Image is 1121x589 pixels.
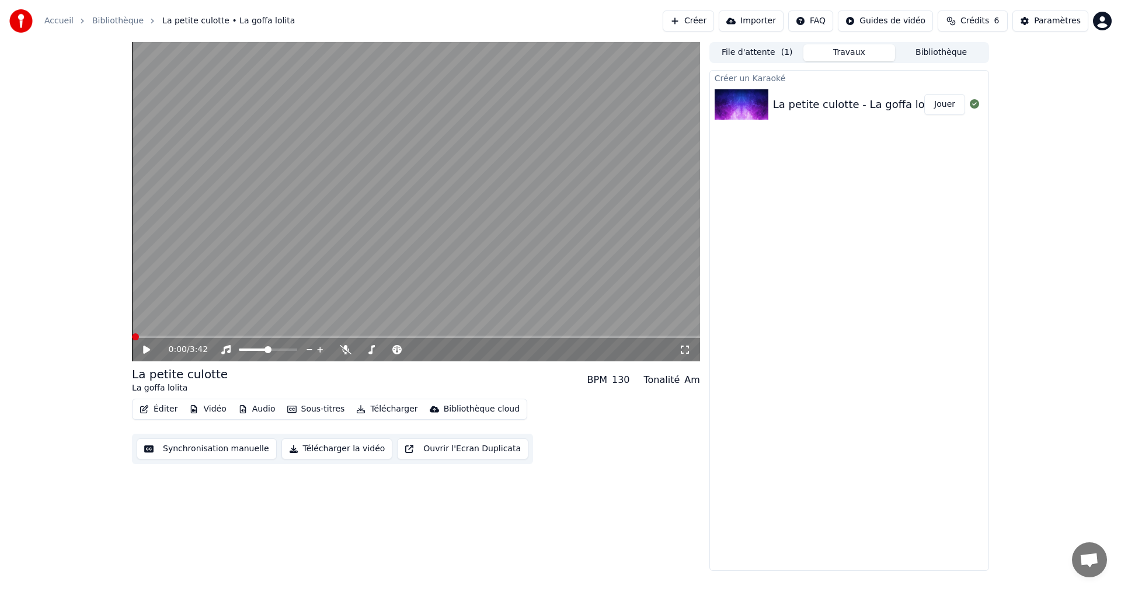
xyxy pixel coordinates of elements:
button: Télécharger [351,401,422,417]
span: Crédits [960,15,989,27]
span: ( 1 ) [781,47,793,58]
div: La petite culotte - La goffa lolita [773,96,941,113]
button: Éditer [135,401,182,417]
button: Sous-titres [283,401,350,417]
button: Vidéo [184,401,231,417]
img: youka [9,9,33,33]
button: Guides de vidéo [838,11,933,32]
a: Accueil [44,15,74,27]
button: Bibliothèque [895,44,987,61]
button: Audio [234,401,280,417]
div: Bibliothèque cloud [444,403,520,415]
button: Crédits6 [938,11,1008,32]
button: Travaux [803,44,896,61]
span: 0:00 [169,344,187,356]
div: Paramètres [1034,15,1081,27]
div: BPM [587,373,607,387]
button: Créer [663,11,714,32]
button: Paramètres [1012,11,1088,32]
button: Télécharger la vidéo [281,438,393,459]
button: File d'attente [711,44,803,61]
span: 6 [994,15,999,27]
a: Bibliothèque [92,15,144,27]
div: La petite culotte [132,366,228,382]
div: Ouvrir le chat [1072,542,1107,577]
div: Am [684,373,700,387]
div: 130 [612,373,630,387]
button: Ouvrir l'Ecran Duplicata [397,438,528,459]
span: La petite culotte • La goffa lolita [162,15,295,27]
span: 3:42 [190,344,208,356]
button: Importer [719,11,784,32]
button: FAQ [788,11,833,32]
div: Tonalité [644,373,680,387]
div: / [169,344,197,356]
button: Jouer [924,94,965,115]
div: La goffa lolita [132,382,228,394]
button: Synchronisation manuelle [137,438,277,459]
div: Créer un Karaoké [710,71,988,85]
nav: breadcrumb [44,15,295,27]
